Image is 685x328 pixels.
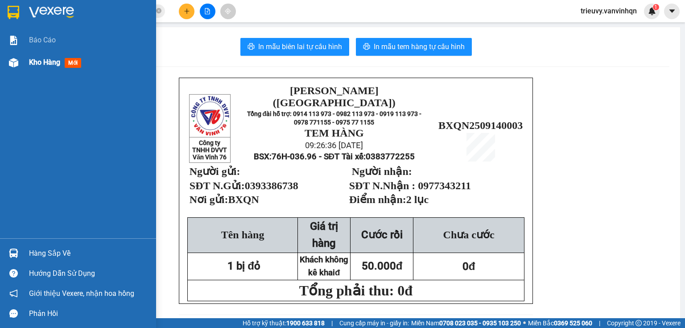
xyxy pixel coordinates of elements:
span: ⚪️ [523,321,526,325]
span: 0đ [462,260,475,273]
span: Tên hàng [221,229,264,241]
span: Báo cáo [29,34,56,46]
img: logo [190,95,230,137]
span: 50.000đ [362,260,403,272]
strong: Cước rồi [361,228,403,241]
span: BXQN2509140003 [438,120,523,131]
img: warehouse-icon [9,58,18,67]
strong: TEM HÀNG [305,127,364,139]
span: close-circle [156,8,161,13]
span: copyright [635,320,642,326]
span: 0393386738 [245,180,298,191]
span: notification [9,289,18,298]
strong: Người nhận: [352,166,412,177]
span: Nơi gửi: [190,194,262,205]
div: Hướng dẫn sử dụng [29,267,149,280]
strong: [PERSON_NAME] ([GEOGRAPHIC_DATA]) [273,85,396,108]
button: aim [220,4,236,19]
strong: 0369 525 060 [554,320,592,327]
button: plus [179,4,194,19]
strong: SĐT N.Nhận : [349,180,416,191]
span: printer [363,43,370,51]
span: printer [248,43,255,51]
strong: Công ty TNHH DVVT Văn Vinh 76 [4,51,23,110]
strong: Khách không kê khaiđ [300,255,348,278]
span: 1 [654,4,657,10]
sup: 1 [653,4,659,10]
span: close-circle [156,7,161,16]
span: Tổng phải thu: 0đ [299,282,413,299]
span: Miền Nam [411,318,521,328]
img: logo-vxr [8,6,19,19]
span: message [9,309,18,318]
button: printerIn mẫu biên lai tự cấu hình [240,38,349,56]
span: 1 bị đỏ [227,260,260,272]
span: trieuvy.vanvinhqn [574,5,644,17]
span: | [331,318,333,328]
div: Hàng sắp về [29,247,149,260]
span: Hỗ trợ kỹ thuật: [243,318,325,328]
strong: 0978 771155 - 0975 77 1155 [294,119,374,126]
span: file-add [204,8,210,14]
img: warehouse-icon [9,249,18,258]
img: logo [4,7,23,48]
span: 76H-036.96 - SĐT Tài xế: [272,152,415,162]
strong: Công ty TNHH DVVT Văn Vinh 76 [192,139,227,161]
span: Chưa cước [443,229,495,241]
span: In mẫu biên lai tự cấu hình [258,41,342,52]
span: plus [184,8,190,14]
span: BSX: [254,152,415,162]
span: 0977343211 [418,180,471,191]
span: Miền Bắc [528,318,592,328]
span: BXQN [228,194,261,205]
strong: Tổng đài hỗ trợ: 0914 113 973 - 0982 113 973 - 0919 113 973 - [27,39,145,56]
span: question-circle [9,269,18,278]
span: 2 lục [406,194,429,205]
span: 09:26:36 [DATE] [305,141,363,150]
strong: 1900 633 818 [286,320,325,327]
span: Cung cấp máy in - giấy in: [339,318,409,328]
span: In mẫu tem hàng tự cấu hình [374,41,465,52]
strong: SĐT N.Gửi: [190,180,298,191]
span: Giới thiệu Vexere, nhận hoa hồng [29,288,134,299]
span: caret-down [668,7,676,15]
span: Giá trị hàng [310,220,338,249]
button: file-add [200,4,215,19]
span: 0383772255 [366,152,415,162]
strong: Điểm nhận: [349,194,429,205]
strong: [PERSON_NAME] ([GEOGRAPHIC_DATA]) [25,13,148,37]
button: printerIn mẫu tem hàng tự cấu hình [356,38,472,56]
img: solution-icon [9,36,18,45]
button: caret-down [664,4,680,19]
strong: Tổng đài hỗ trợ: 0914 113 973 - 0982 113 973 - 0919 113 973 - [247,110,422,117]
strong: 0978 771155 - 0975 77 1155 [41,57,132,66]
strong: Người gửi: [190,166,240,177]
span: mới [65,58,81,68]
span: Kho hàng [29,58,60,66]
div: Phản hồi [29,307,149,320]
img: icon-new-feature [648,7,656,15]
strong: 0708 023 035 - 0935 103 250 [439,320,521,327]
span: aim [225,8,231,14]
span: | [599,318,600,328]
